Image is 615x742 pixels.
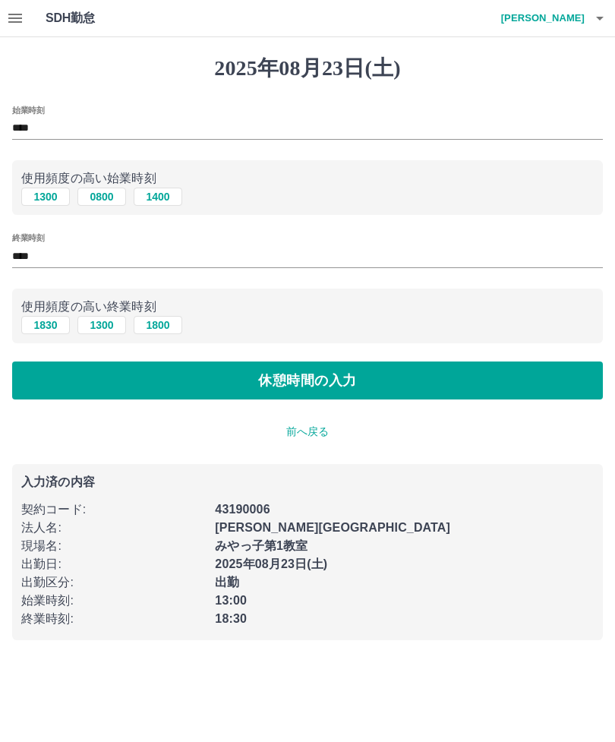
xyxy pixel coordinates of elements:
[12,362,603,399] button: 休憩時間の入力
[215,503,270,516] b: 43190006
[215,612,247,625] b: 18:30
[77,188,126,206] button: 0800
[21,555,206,573] p: 出勤日 :
[21,188,70,206] button: 1300
[21,610,206,628] p: 終業時刻 :
[134,188,182,206] button: 1400
[21,537,206,555] p: 現場名 :
[77,316,126,334] button: 1300
[21,592,206,610] p: 始業時刻 :
[21,316,70,334] button: 1830
[12,55,603,81] h1: 2025年08月23日(土)
[12,104,44,115] label: 始業時刻
[21,500,206,519] p: 契約コード :
[12,232,44,244] label: 終業時刻
[215,557,327,570] b: 2025年08月23日(土)
[21,476,594,488] p: 入力済の内容
[215,521,450,534] b: [PERSON_NAME][GEOGRAPHIC_DATA]
[134,316,182,334] button: 1800
[21,298,594,316] p: 使用頻度の高い終業時刻
[215,576,239,589] b: 出勤
[12,424,603,440] p: 前へ戻る
[21,169,594,188] p: 使用頻度の高い始業時刻
[215,539,307,552] b: みやっ子第1教室
[21,519,206,537] p: 法人名 :
[21,573,206,592] p: 出勤区分 :
[215,594,247,607] b: 13:00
